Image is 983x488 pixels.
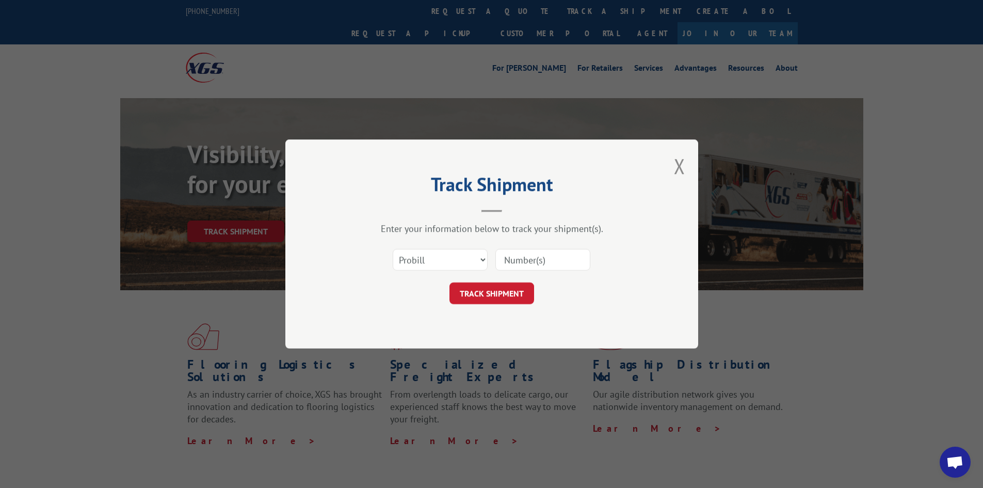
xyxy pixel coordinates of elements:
button: Close modal [674,152,685,180]
h2: Track Shipment [337,177,647,197]
input: Number(s) [495,249,590,271]
button: TRACK SHIPMENT [449,282,534,304]
div: Open chat [940,447,971,478]
div: Enter your information below to track your shipment(s). [337,223,647,234]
